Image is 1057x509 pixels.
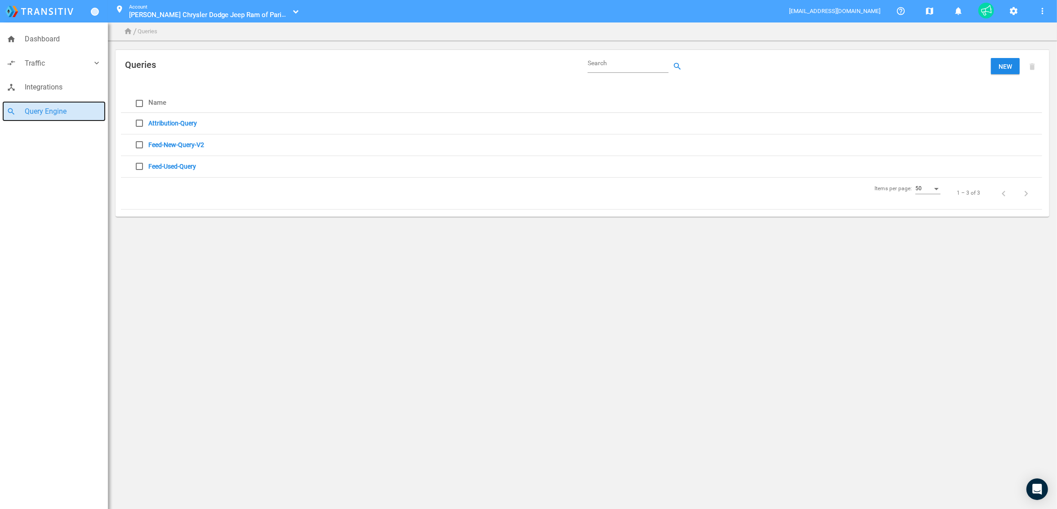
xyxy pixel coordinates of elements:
span: [PERSON_NAME] Chrysler Dodge Jeep Ram of Paris_100046119 [129,10,321,19]
a: Feed-New-Query-V2 [148,141,204,148]
a: searchQuery Engine [2,101,106,122]
mat-icon: location_on [114,5,125,16]
a: Attribution-Query [148,120,197,127]
li: Queries [138,27,158,36]
mat-icon: more_vert [1037,6,1048,17]
mat-icon: settings [1008,6,1019,17]
button: New [991,58,1020,74]
a: Toggle Menu [91,8,99,16]
mat-icon: map [924,6,935,17]
mat-icon: help_outline [896,6,906,17]
mat-select: Items per page: [915,186,941,192]
mat-icon: notifications [953,6,964,17]
span: [EMAIL_ADDRESS][DOMAIN_NAME] [789,8,881,14]
a: Feed-Used-Query [148,163,196,170]
span: Dashboard [25,33,101,45]
i: home [7,35,16,44]
span: Query Engine [25,106,101,117]
div: Items per page: [874,185,912,192]
a: device_hubIntegrations [2,77,106,98]
span: Integrations [25,81,101,93]
div: Name [148,100,1031,105]
div: 1 – 3 of 3 [957,189,980,197]
span: New [999,63,1012,70]
i: device_hub [7,83,16,92]
img: logo [5,6,73,17]
button: Previous page [995,184,1012,202]
mat-icon: delete_main [1028,61,1039,72]
span: 50 [915,185,922,192]
mat-card-title: Queries [125,61,350,69]
button: Next page [1017,184,1035,202]
i: keyboard_arrow_down [92,58,101,67]
mat-icon: search [672,61,683,72]
a: compare_arrowsTraffickeyboard_arrow_down [2,53,106,74]
div: Open Intercom Messenger [1026,478,1048,500]
i: home [124,27,133,36]
a: homeDashboard [2,29,106,49]
small: Account [129,4,147,10]
i: search [7,107,16,116]
li: / [134,24,137,39]
i: compare_arrows [7,58,16,67]
button: More [1034,2,1052,20]
div: Name [148,100,166,105]
span: Traffic [25,58,92,69]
